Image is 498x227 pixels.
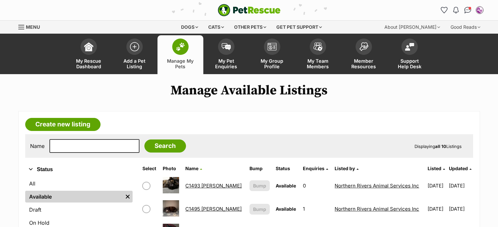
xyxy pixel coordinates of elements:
[176,21,203,34] div: Dogs
[203,35,249,74] a: My Pet Enquiries
[25,165,133,174] button: Status
[341,35,387,74] a: Member Resources
[449,198,472,220] td: [DATE]
[267,43,277,51] img: group-profile-icon-3fa3cf56718a62981997c0bc7e787c4b2cf8bcc04b72c1350f741eb67cf2f40e.svg
[359,42,368,51] img: member-resources-icon-8e73f808a243e03378d46382f2149f9095a855e16c252ad45f914b54edf8863c.svg
[425,198,448,220] td: [DATE]
[25,178,133,189] a: All
[303,166,328,171] a: Enquiries
[405,43,414,51] img: help-desk-icon-fdf02630f3aa405de69fd3d07c3f3aa587a6932b1a1747fa1d2bba05be0121f9.svg
[25,118,101,131] a: Create new listing
[335,166,359,171] a: Listed by
[300,198,332,220] td: 1
[249,35,295,74] a: My Group Profile
[453,7,458,13] img: notifications-46538b983faf8c2785f20acdc204bb7945ddae34d4c08c2a6579f10ce5e182be.svg
[140,163,159,174] th: Select
[335,183,419,189] a: Northern Rivers Animal Services Inc
[66,35,112,74] a: My Rescue Dashboard
[18,21,45,32] a: Menu
[449,166,471,171] a: Updated
[30,143,45,149] label: Name
[204,21,229,34] div: Cats
[449,166,468,171] span: Updated
[257,58,287,69] span: My Group Profile
[74,58,103,69] span: My Rescue Dashboard
[26,24,40,30] span: Menu
[464,7,471,13] img: chat-41dd97257d64d25036548639549fe6c8038ab92f7586957e7f3b1b290dea8141.svg
[185,166,202,171] a: Name
[272,21,326,34] div: Get pet support
[112,35,157,74] a: Add a Pet Listing
[130,42,139,51] img: add-pet-listing-icon-0afa8454b4691262ce3f59096e99ab1cd57d4a30225e0717b998d2c9b9846f56.svg
[185,183,242,189] a: C1493 [PERSON_NAME]
[253,206,266,213] span: Bump
[428,166,445,171] a: Listed
[449,174,472,197] td: [DATE]
[160,163,182,174] th: Photo
[144,139,186,153] input: Search
[123,191,133,203] a: Remove filter
[476,7,483,13] img: Northern Rivers Animal Services Inc profile pic
[415,144,462,149] span: Displaying Listings
[185,166,198,171] span: Name
[25,204,133,216] a: Draft
[349,58,378,69] span: Member Resources
[303,58,333,69] span: My Team Members
[425,174,448,197] td: [DATE]
[185,206,242,212] a: C1495 [PERSON_NAME]
[335,206,419,212] a: Northern Rivers Animal Services Inc
[439,5,450,15] a: Favourites
[474,5,485,15] button: My account
[230,21,271,34] div: Other pets
[463,5,473,15] a: Conversations
[253,182,266,189] span: Bump
[428,166,441,171] span: Listed
[249,180,270,191] button: Bump
[218,4,281,16] a: PetRescue
[25,191,123,203] a: Available
[387,35,433,74] a: Support Help Desk
[273,163,299,174] th: Status
[276,183,296,188] span: Available
[218,4,281,16] img: logo-e224e6f780fb5917bec1dbf3a21bbac754714ae5b6737aabdf751b685950b380.svg
[313,42,323,51] img: team-members-icon-5396bd8760b3fe7c0b43da4ab00e1e3bb1a5d9ba89233759b79545d2d3fc5d0d.svg
[84,42,93,51] img: dashboard-icon-eb2f2d2d3e046f16d808141f083e7271f6b2e854fb5c12c21221c1fb7104beca.svg
[451,5,461,15] button: Notifications
[157,35,203,74] a: Manage My Pets
[176,42,185,51] img: manage-my-pets-icon-02211641906a0b7f246fdf0571729dbe1e7629f14944591b6c1af311fb30b64b.svg
[380,21,445,34] div: About [PERSON_NAME]
[395,58,424,69] span: Support Help Desk
[446,21,485,34] div: Good Reads
[435,144,446,149] strong: all 10
[222,43,231,50] img: pet-enquiries-icon-7e3ad2cf08bfb03b45e93fb7055b45f3efa6380592205ae92323e6603595dc1f.svg
[439,5,485,15] ul: Account quick links
[300,174,332,197] td: 0
[166,58,195,69] span: Manage My Pets
[295,35,341,74] a: My Team Members
[303,166,324,171] span: translation missing: en.admin.listings.index.attributes.enquiries
[120,58,149,69] span: Add a Pet Listing
[276,206,296,212] span: Available
[335,166,355,171] span: Listed by
[212,58,241,69] span: My Pet Enquiries
[249,204,270,215] button: Bump
[247,163,272,174] th: Bump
